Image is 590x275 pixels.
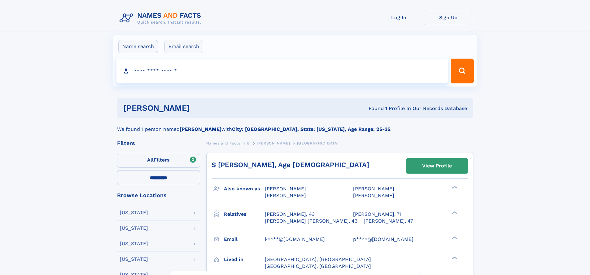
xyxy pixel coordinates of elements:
[422,159,452,173] div: View Profile
[117,118,473,133] div: We found 1 person named with .
[117,10,206,27] img: Logo Names and Facts
[374,10,424,25] a: Log In
[451,59,474,83] button: Search Button
[120,257,148,262] div: [US_STATE]
[247,139,250,147] a: B
[120,226,148,231] div: [US_STATE]
[279,105,467,112] div: Found 1 Profile In Our Records Database
[265,256,371,262] span: [GEOGRAPHIC_DATA], [GEOGRAPHIC_DATA]
[247,141,250,145] span: B
[123,104,279,112] h1: [PERSON_NAME]
[450,211,458,215] div: ❯
[265,186,306,192] span: [PERSON_NAME]
[118,40,158,53] label: Name search
[147,157,154,163] span: All
[164,40,203,53] label: Email search
[353,211,401,218] a: [PERSON_NAME], 71
[117,140,200,146] div: Filters
[257,139,290,147] a: [PERSON_NAME]
[257,141,290,145] span: [PERSON_NAME]
[116,59,448,83] input: search input
[265,263,371,269] span: [GEOGRAPHIC_DATA], [GEOGRAPHIC_DATA]
[212,161,369,169] a: S [PERSON_NAME], Age [DEMOGRAPHIC_DATA]
[224,184,265,194] h3: Also known as
[450,185,458,189] div: ❯
[353,193,394,198] span: [PERSON_NAME]
[265,218,357,224] a: [PERSON_NAME] [PERSON_NAME], 43
[224,254,265,265] h3: Lived in
[424,10,473,25] a: Sign Up
[297,141,339,145] span: [GEOGRAPHIC_DATA]
[232,126,390,132] b: City: [GEOGRAPHIC_DATA], State: [US_STATE], Age Range: 25-35
[120,241,148,246] div: [US_STATE]
[265,193,306,198] span: [PERSON_NAME]
[353,186,394,192] span: [PERSON_NAME]
[206,139,240,147] a: Names and Facts
[450,256,458,260] div: ❯
[406,158,468,173] a: View Profile
[224,209,265,220] h3: Relatives
[117,193,200,198] div: Browse Locations
[364,218,413,224] a: [PERSON_NAME], 47
[117,153,200,168] label: Filters
[180,126,221,132] b: [PERSON_NAME]
[224,234,265,245] h3: Email
[265,211,315,218] a: [PERSON_NAME], 43
[450,236,458,240] div: ❯
[120,210,148,215] div: [US_STATE]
